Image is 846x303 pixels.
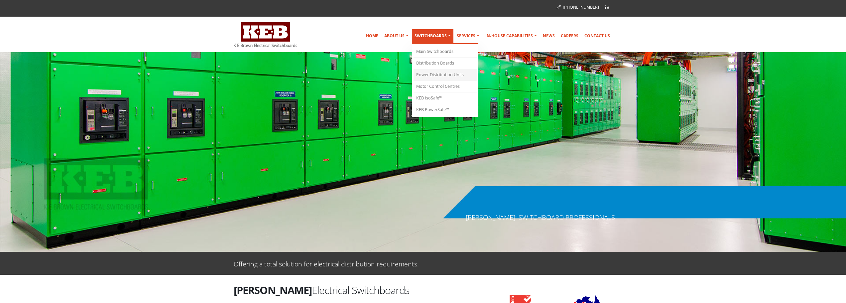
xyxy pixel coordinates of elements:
a: Services [454,29,482,43]
a: Linkedin [602,2,612,12]
a: KEB IsoSafe™ [414,92,477,104]
a: In-house Capabilities [483,29,540,43]
div: [PERSON_NAME]: SWITCHBOARD PROFESSIONALS [466,214,615,221]
h2: Electrical Switchboards [234,283,483,297]
a: KEB PowerSafe™ [414,104,477,115]
img: K E Brown Electrical Switchboards [234,22,297,47]
a: News [540,29,557,43]
a: [PHONE_NUMBER] [557,4,599,10]
a: Careers [558,29,581,43]
a: Contact Us [582,29,613,43]
a: Switchboards [412,29,453,44]
p: Offering a total solution for electrical distribution requirements. [234,258,419,268]
strong: [PERSON_NAME] [234,283,312,297]
a: Power Distribution Units [414,69,477,81]
a: Motor Control Centres [414,81,477,92]
a: Distribution Boards [414,58,477,69]
a: Main Switchboards [414,46,477,58]
a: About Us [382,29,411,43]
a: Home [363,29,381,43]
